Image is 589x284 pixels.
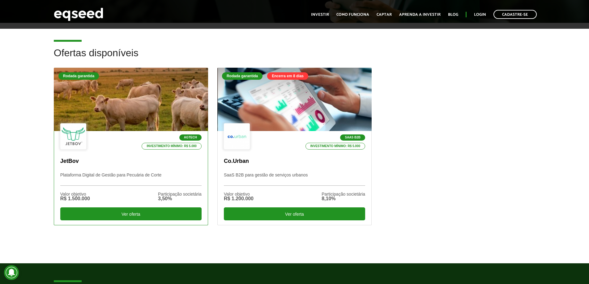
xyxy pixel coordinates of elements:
[58,72,99,80] div: Rodada garantida
[224,192,254,196] div: Valor objetivo
[340,134,365,141] p: SaaS B2B
[305,143,365,150] p: Investimento mínimo: R$ 5.000
[448,13,458,17] a: Blog
[158,192,202,196] div: Participação societária
[322,192,365,196] div: Participação societária
[60,196,90,201] div: R$ 1.500.000
[224,196,254,201] div: R$ 1.200.000
[322,196,365,201] div: 8,10%
[142,143,202,150] p: Investimento mínimo: R$ 5.000
[222,72,262,80] div: Rodada garantida
[224,158,365,165] p: Co.Urban
[179,134,202,141] p: Agtech
[54,6,103,23] img: EqSeed
[60,158,202,165] p: JetBov
[54,48,536,68] h2: Ofertas disponíveis
[60,207,202,220] div: Ver oferta
[54,68,208,225] a: Rodada garantida Agtech Investimento mínimo: R$ 5.000 JetBov Plataforma Digital de Gestão para Pe...
[60,192,90,196] div: Valor objetivo
[336,13,369,17] a: Como funciona
[474,13,486,17] a: Login
[217,68,372,225] a: Rodada garantida Encerra em 8 dias SaaS B2B Investimento mínimo: R$ 5.000 Co.Urban SaaS B2B para ...
[224,207,365,220] div: Ver oferta
[60,172,202,186] p: Plataforma Digital de Gestão para Pecuária de Corte
[377,13,392,17] a: Captar
[311,13,329,17] a: Investir
[224,172,365,186] p: SaaS B2B para gestão de serviços urbanos
[493,10,537,19] a: Cadastre-se
[158,196,202,201] div: 3,50%
[267,72,308,80] div: Encerra em 8 dias
[399,13,441,17] a: Aprenda a investir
